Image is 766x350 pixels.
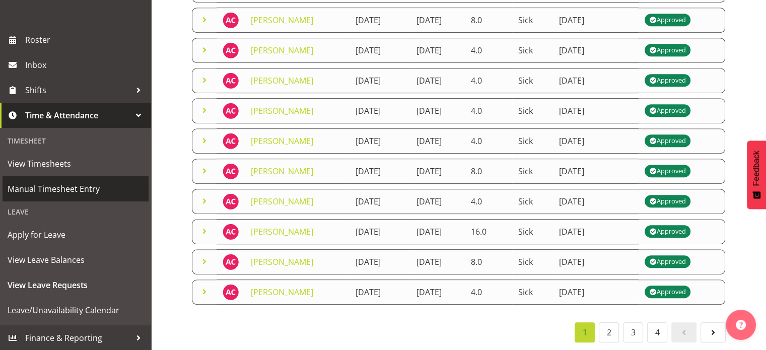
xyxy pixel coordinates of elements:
[8,227,144,242] span: Apply for Leave
[223,12,239,28] img: amanda-craig9916.jpg
[350,38,410,63] td: [DATE]
[251,15,313,26] a: [PERSON_NAME]
[649,44,685,56] div: Approved
[223,193,239,209] img: amanda-craig9916.jpg
[251,256,313,267] a: [PERSON_NAME]
[649,226,685,238] div: Approved
[410,279,465,305] td: [DATE]
[350,189,410,214] td: [DATE]
[553,128,639,154] td: [DATE]
[512,249,553,274] td: Sick
[251,135,313,147] a: [PERSON_NAME]
[410,128,465,154] td: [DATE]
[223,163,239,179] img: amanda-craig9916.jpg
[512,98,553,123] td: Sick
[747,141,766,209] button: Feedback - Show survey
[465,128,512,154] td: 4.0
[350,98,410,123] td: [DATE]
[8,252,144,267] span: View Leave Balances
[410,159,465,184] td: [DATE]
[512,38,553,63] td: Sick
[465,189,512,214] td: 4.0
[25,108,131,123] span: Time & Attendance
[465,38,512,63] td: 4.0
[649,165,685,177] div: Approved
[649,105,685,117] div: Approved
[512,279,553,305] td: Sick
[649,14,685,26] div: Approved
[251,105,313,116] a: [PERSON_NAME]
[350,8,410,33] td: [DATE]
[251,226,313,237] a: [PERSON_NAME]
[25,330,131,345] span: Finance & Reporting
[25,32,146,47] span: Roster
[410,249,465,274] td: [DATE]
[623,322,643,342] a: 3
[553,98,639,123] td: [DATE]
[512,68,553,93] td: Sick
[350,68,410,93] td: [DATE]
[3,130,149,151] div: Timesheet
[553,159,639,184] td: [DATE]
[410,8,465,33] td: [DATE]
[736,320,746,330] img: help-xxl-2.png
[251,75,313,86] a: [PERSON_NAME]
[223,103,239,119] img: amanda-craig9916.jpg
[599,322,619,342] a: 2
[223,254,239,270] img: amanda-craig9916.jpg
[647,322,667,342] a: 4
[553,189,639,214] td: [DATE]
[25,57,146,73] span: Inbox
[553,249,639,274] td: [DATE]
[350,219,410,244] td: [DATE]
[512,128,553,154] td: Sick
[3,272,149,298] a: View Leave Requests
[465,159,512,184] td: 8.0
[465,279,512,305] td: 4.0
[350,279,410,305] td: [DATE]
[251,196,313,207] a: [PERSON_NAME]
[223,284,239,300] img: amanda-craig9916.jpg
[25,83,131,98] span: Shifts
[410,189,465,214] td: [DATE]
[465,98,512,123] td: 4.0
[553,68,639,93] td: [DATE]
[8,303,144,318] span: Leave/Unavailability Calendar
[410,98,465,123] td: [DATE]
[512,189,553,214] td: Sick
[8,156,144,171] span: View Timesheets
[410,219,465,244] td: [DATE]
[649,286,685,298] div: Approved
[3,298,149,323] a: Leave/Unavailability Calendar
[649,256,685,268] div: Approved
[350,249,410,274] td: [DATE]
[3,201,149,222] div: Leave
[251,45,313,56] a: [PERSON_NAME]
[649,75,685,87] div: Approved
[350,159,410,184] td: [DATE]
[553,8,639,33] td: [DATE]
[410,68,465,93] td: [DATE]
[465,249,512,274] td: 8.0
[251,166,313,177] a: [PERSON_NAME]
[410,38,465,63] td: [DATE]
[512,219,553,244] td: Sick
[8,277,144,293] span: View Leave Requests
[3,151,149,176] a: View Timesheets
[649,135,685,147] div: Approved
[350,128,410,154] td: [DATE]
[465,68,512,93] td: 4.0
[223,224,239,240] img: amanda-craig9916.jpg
[649,195,685,207] div: Approved
[752,151,761,186] span: Feedback
[3,222,149,247] a: Apply for Leave
[8,181,144,196] span: Manual Timesheet Entry
[223,133,239,149] img: amanda-craig9916.jpg
[512,159,553,184] td: Sick
[223,73,239,89] img: amanda-craig9916.jpg
[465,8,512,33] td: 8.0
[512,8,553,33] td: Sick
[553,219,639,244] td: [DATE]
[3,247,149,272] a: View Leave Balances
[553,279,639,305] td: [DATE]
